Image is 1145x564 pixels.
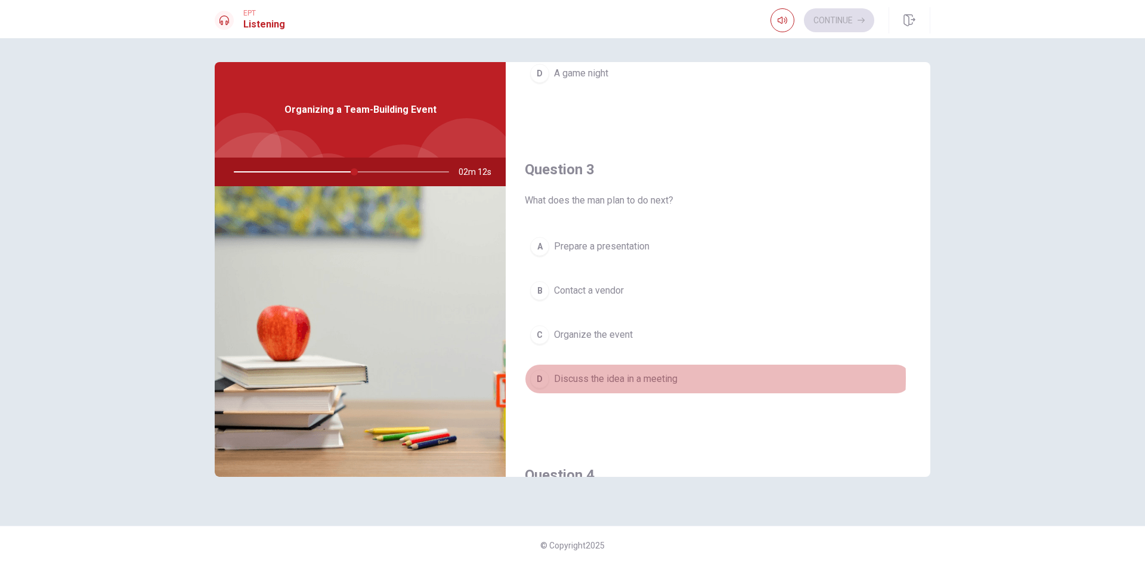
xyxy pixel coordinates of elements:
[459,158,501,186] span: 02m 12s
[284,103,437,117] span: Organizing a Team-Building Event
[530,369,549,389] div: D
[525,160,911,179] h4: Question 3
[540,541,605,550] span: © Copyright 2025
[525,276,911,306] button: BContact a vendor
[554,328,633,342] span: Organize the event
[530,237,549,256] div: A
[554,372,677,386] span: Discuss the idea in a meeting
[554,66,608,81] span: A game night
[243,9,285,17] span: EPT
[554,283,624,298] span: Contact a vendor
[525,320,911,350] button: COrganize the event
[525,232,911,261] button: APrepare a presentation
[243,17,285,32] h1: Listening
[215,186,506,477] img: Organizing a Team-Building Event
[525,364,911,394] button: DDiscuss the idea in a meeting
[530,64,549,83] div: D
[530,281,549,300] div: B
[554,239,649,254] span: Prepare a presentation
[525,58,911,88] button: DA game night
[525,466,911,485] h4: Question 4
[530,325,549,344] div: C
[525,193,911,208] span: What does the man plan to do next?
